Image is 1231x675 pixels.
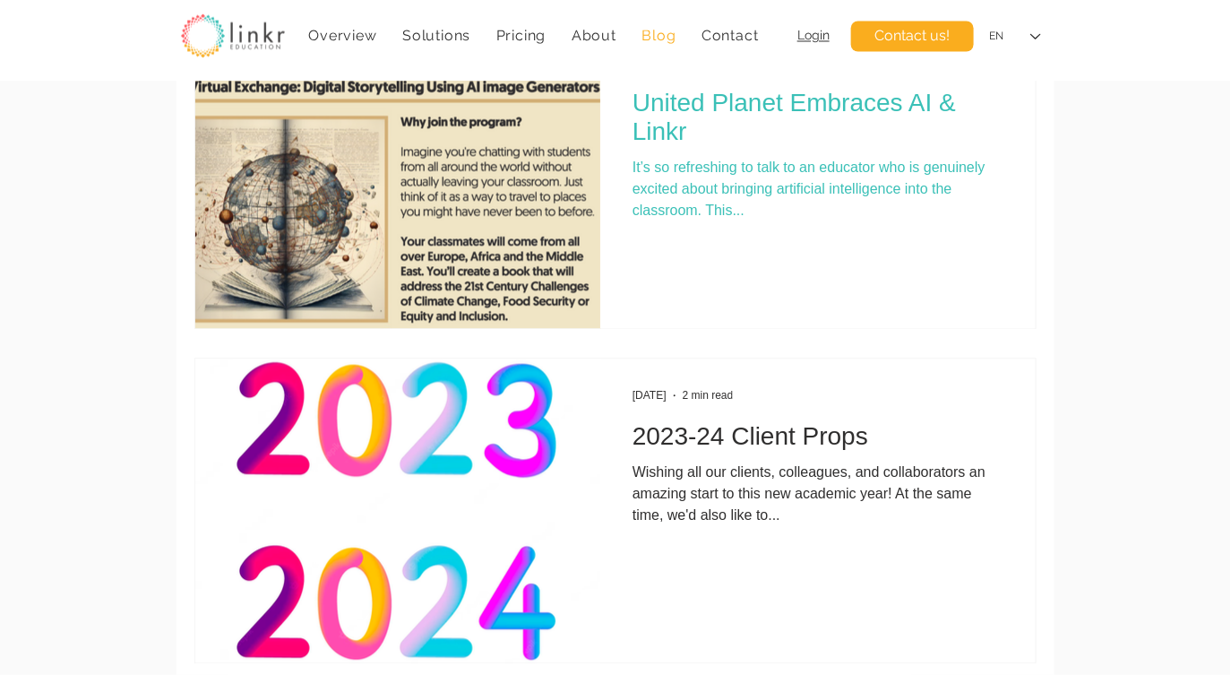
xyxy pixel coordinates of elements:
span: Pricing [496,27,547,44]
div: Wishing all our clients, colleagues, and collaborators an amazing start to this new academic year... [633,462,1003,526]
img: United Planet Embraces AI & Linkr [194,24,601,330]
nav: Site [299,18,768,53]
a: 2023-24 Client Props [633,421,1003,462]
a: Contact [693,18,768,53]
a: United Planet Embraces AI & Linkr [633,88,1003,157]
img: linkr_logo_transparentbg.png [181,13,285,57]
a: Pricing [487,18,555,53]
div: Language Selector: English [977,16,1054,56]
img: 2023-24 Client Props [194,358,601,663]
div: EN [989,29,1003,44]
h2: 2023-24 Client Props [633,422,1003,451]
span: Contact [702,27,759,44]
div: It’s so refreshing to talk to an educator who is genuinely excited about bringing artificial inte... [633,157,1003,221]
span: Sep 11, 2023 [633,389,667,402]
span: Blog [641,27,676,44]
a: Overview [299,18,386,53]
a: Login [797,28,830,42]
h2: United Planet Embraces AI & Linkr [633,89,1003,146]
span: About [572,27,616,44]
span: Contact us! [875,26,951,46]
a: Blog [633,18,685,53]
span: Overview [308,27,376,44]
span: 2 min read [683,389,734,402]
a: Contact us! [851,21,974,51]
div: About [563,18,626,53]
span: Solutions [402,27,470,44]
div: Solutions [393,18,480,53]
